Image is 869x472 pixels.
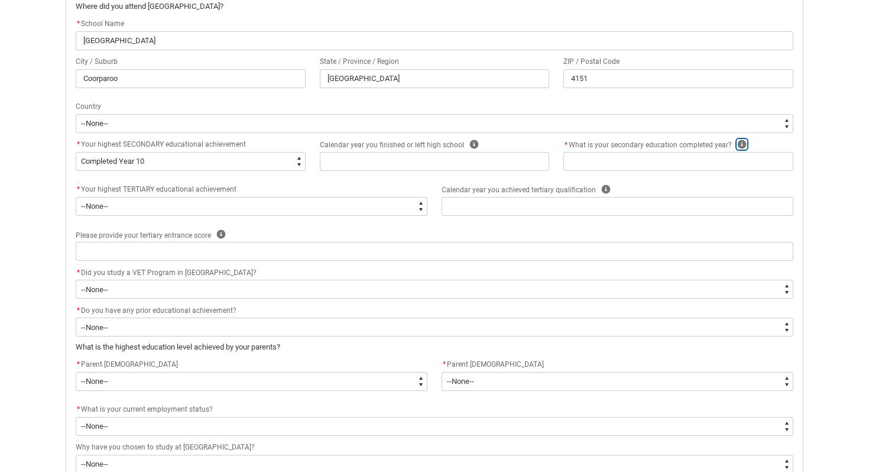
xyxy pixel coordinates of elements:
[76,1,793,12] p: Where did you attend [GEOGRAPHIC_DATA]?
[563,141,732,149] span: What is your secondary education completed year?
[76,341,793,353] p: What is the highest education level achieved by your parents?
[81,360,178,368] span: Parent [DEMOGRAPHIC_DATA]
[77,20,80,28] abbr: required
[76,57,118,66] span: City / Suburb
[81,185,236,193] span: Your highest TERTIARY educational achievement
[76,102,101,111] span: Country
[77,360,80,368] abbr: required
[77,405,80,413] abbr: required
[447,360,544,368] span: Parent [DEMOGRAPHIC_DATA]
[77,269,80,277] abbr: required
[76,20,124,28] span: School Name
[81,140,246,148] span: Your highest SECONDARY educational achievement
[77,185,80,193] abbr: required
[442,186,596,194] span: Calendar year you achieved tertiary qualification
[76,231,211,240] span: Please provide your tertiary entrance score
[77,140,80,148] abbr: required
[81,269,257,277] span: Did you study a VET Program in [GEOGRAPHIC_DATA]?
[565,141,568,149] abbr: required
[76,443,255,451] span: Why have you chosen to study at [GEOGRAPHIC_DATA]?
[443,360,446,368] abbr: required
[77,306,80,315] abbr: required
[81,405,213,413] span: What is your current employment status?
[563,57,620,66] span: ZIP / Postal Code
[81,306,236,315] span: Do you have any prior educational achievement?
[320,141,464,149] span: Calendar year you finished or left high school
[320,57,399,66] span: State / Province / Region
